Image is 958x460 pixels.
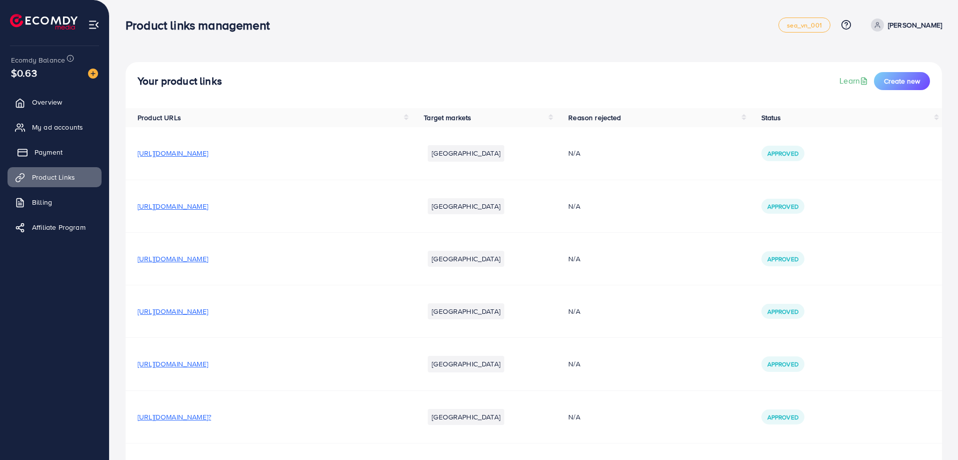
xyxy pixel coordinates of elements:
p: [PERSON_NAME] [888,19,942,31]
a: My ad accounts [8,117,102,137]
a: Affiliate Program [8,217,102,237]
li: [GEOGRAPHIC_DATA] [428,198,504,214]
span: N/A [568,359,580,369]
span: Approved [767,360,798,368]
span: [URL][DOMAIN_NAME] [138,148,208,158]
span: Approved [767,413,798,421]
h3: Product links management [126,18,278,33]
span: Create new [884,76,920,86]
img: menu [88,19,100,31]
span: N/A [568,306,580,316]
span: [URL][DOMAIN_NAME]? [138,412,211,422]
a: Billing [8,192,102,212]
span: $0.63 [11,66,37,80]
span: Payment [35,147,63,157]
li: [GEOGRAPHIC_DATA] [428,356,504,372]
button: Create new [874,72,930,90]
span: [URL][DOMAIN_NAME] [138,306,208,316]
img: image [88,69,98,79]
li: [GEOGRAPHIC_DATA] [428,145,504,161]
a: [PERSON_NAME] [867,19,942,32]
span: Product URLs [138,113,181,123]
a: Overview [8,92,102,112]
span: Approved [767,255,798,263]
a: Learn [839,75,870,87]
span: Product Links [32,172,75,182]
a: Payment [8,142,102,162]
span: My ad accounts [32,122,83,132]
span: Status [761,113,781,123]
span: N/A [568,254,580,264]
img: logo [10,14,78,30]
span: [URL][DOMAIN_NAME] [138,254,208,264]
li: [GEOGRAPHIC_DATA] [428,409,504,425]
span: Ecomdy Balance [11,55,65,65]
a: sea_vn_001 [778,18,830,33]
span: Overview [32,97,62,107]
span: Billing [32,197,52,207]
span: Target markets [424,113,471,123]
span: Approved [767,202,798,211]
span: N/A [568,148,580,158]
span: Approved [767,307,798,316]
span: sea_vn_001 [787,22,822,29]
span: N/A [568,412,580,422]
h4: Your product links [138,75,222,88]
span: Affiliate Program [32,222,86,232]
a: Product Links [8,167,102,187]
li: [GEOGRAPHIC_DATA] [428,303,504,319]
span: Approved [767,149,798,158]
span: Reason rejected [568,113,621,123]
span: [URL][DOMAIN_NAME] [138,359,208,369]
li: [GEOGRAPHIC_DATA] [428,251,504,267]
span: N/A [568,201,580,211]
span: [URL][DOMAIN_NAME] [138,201,208,211]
